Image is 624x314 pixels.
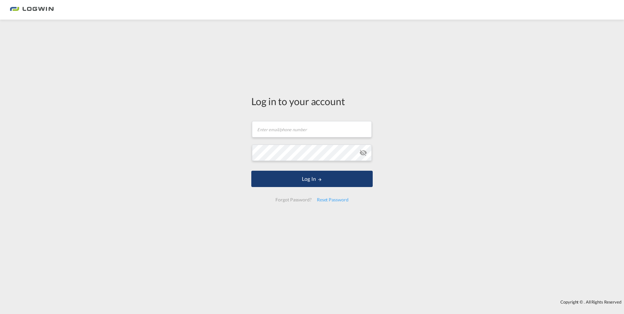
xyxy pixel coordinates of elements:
div: Reset Password [314,194,351,206]
input: Enter email/phone number [252,121,372,137]
button: LOGIN [251,171,373,187]
div: Forgot Password? [273,194,314,206]
img: bc73a0e0d8c111efacd525e4c8ad7d32.png [10,3,54,17]
div: Log in to your account [251,94,373,108]
md-icon: icon-eye-off [359,149,367,157]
